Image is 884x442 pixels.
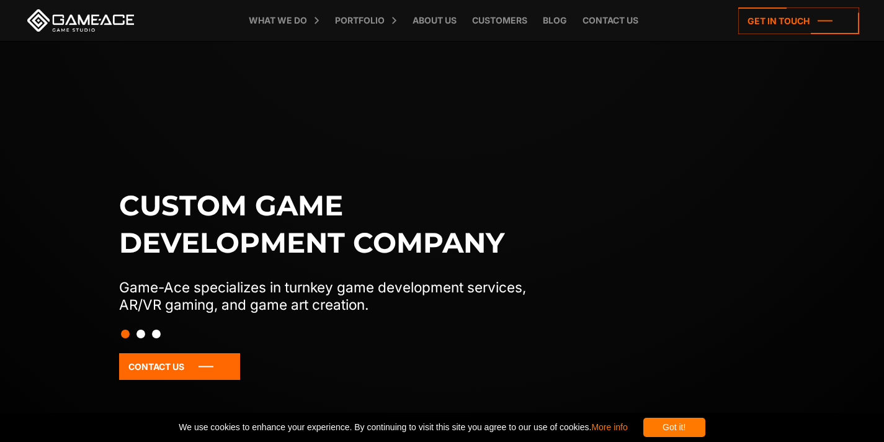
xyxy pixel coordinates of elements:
[136,323,145,345] button: Slide 2
[591,422,627,432] a: More info
[179,418,627,437] span: We use cookies to enhance your experience. By continuing to visit this site you agree to our use ...
[119,187,552,261] h1: Custom game development company
[119,279,552,313] p: Game-Ace specializes in turnkey game development services, AR/VR gaming, and game art creation.
[119,353,240,380] a: Contact Us
[152,323,161,345] button: Slide 3
[643,418,705,437] div: Got it!
[738,7,859,34] a: Get in touch
[121,323,130,345] button: Slide 1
